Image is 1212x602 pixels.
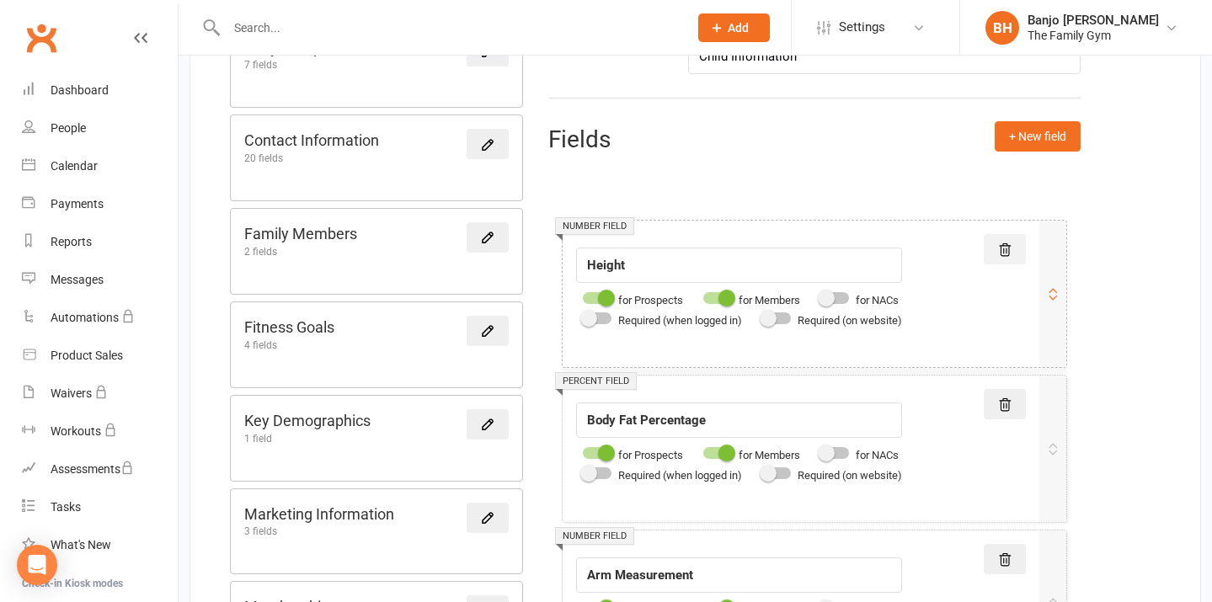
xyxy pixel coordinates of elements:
a: Clubworx [20,17,62,59]
span: Required (on website) [798,469,902,482]
a: Edit this form section [467,316,509,346]
div: 2 fields [244,247,357,257]
span: for NACs [856,449,899,461]
div: 3 fields [244,526,394,536]
div: Banjo [PERSON_NAME] [1028,13,1159,28]
div: Number field [555,527,634,545]
a: Product Sales [22,337,178,375]
h5: Family Members [244,222,357,247]
div: Number field [555,217,634,235]
div: 20 fields [244,153,379,163]
div: BH [985,11,1019,45]
span: Add [728,21,749,35]
div: Dashboard [51,83,109,97]
a: People [22,109,178,147]
h5: Fitness Goals [244,316,334,340]
div: Number fieldfor Prospectsfor Membersfor NACsRequired (when logged in)Required (on website) [562,220,1067,368]
div: Workouts [51,424,101,438]
button: Delete this field [984,544,1026,574]
div: People [51,121,86,135]
button: + New field [995,121,1081,152]
a: Workouts [22,413,178,450]
a: Payments [22,185,178,223]
div: Tasks [51,500,81,514]
span: for Members [739,449,800,461]
input: Enter field label [576,402,902,438]
span: Settings [839,8,885,46]
button: Delete this field [984,234,1026,264]
a: What's New [22,526,178,564]
h5: Marketing Information [244,503,394,527]
a: Edit this form section [467,409,509,440]
div: Percent fieldfor Prospectsfor Membersfor NACsRequired (when logged in)Required (on website) [562,375,1067,523]
a: Edit this form section [467,503,509,533]
div: The Family Gym [1028,28,1159,43]
div: Open Intercom Messenger [17,545,57,585]
input: Enter field label [576,248,902,283]
h5: Fields [548,121,611,159]
span: for Prospects [618,294,683,306]
button: Delete this field [984,389,1026,419]
a: Messages [22,261,178,299]
div: 7 fields [244,60,366,70]
div: 1 field [244,434,371,444]
span: for Prospects [618,449,683,461]
div: Payments [51,197,104,210]
a: Dashboard [22,72,178,109]
div: Reports [51,235,92,248]
div: Messages [51,273,104,286]
div: Automations [51,311,119,324]
div: 4 fields [244,340,334,350]
span: for NACs [856,294,899,306]
input: Search... [222,16,676,40]
div: Product Sales [51,349,123,362]
div: Percent field [555,372,637,390]
span: for Members [739,294,800,306]
input: Enter field label [576,557,902,593]
div: Waivers [51,386,92,400]
a: Assessments [22,450,178,488]
a: Reports [22,223,178,261]
span: Required (when logged in) [618,314,742,327]
h5: Contact Information [244,129,379,153]
div: Calendar [51,159,98,173]
input: Enter form title [688,39,1081,74]
span: Required (on website) [798,314,902,327]
span: Required (when logged in) [618,469,742,482]
a: Waivers [22,375,178,413]
a: Automations [22,299,178,337]
a: Edit this form section [467,129,509,159]
button: Add [698,13,770,42]
div: What's New [51,538,111,551]
a: Tasks [22,488,178,526]
a: Edit this form section [467,222,509,253]
div: Assessments [51,462,134,476]
h5: Key Demographics [244,409,371,434]
a: Calendar [22,147,178,185]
